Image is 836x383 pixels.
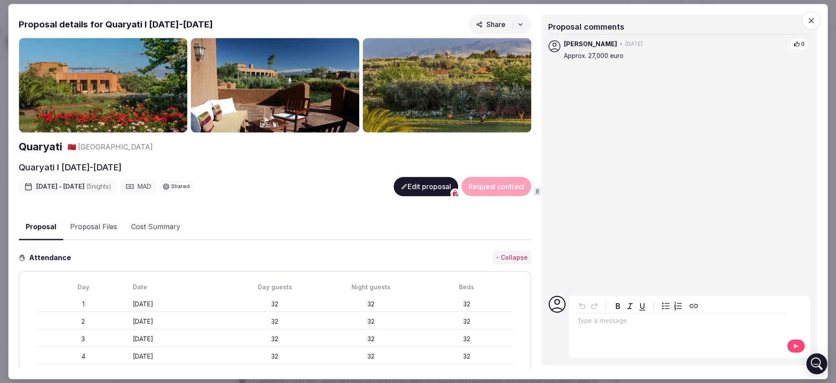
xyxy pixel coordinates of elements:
[325,352,417,361] div: 32
[37,352,129,361] div: 4
[325,283,417,291] div: Night guests
[133,335,225,343] div: [DATE]
[476,20,506,29] span: Share
[133,300,225,308] div: [DATE]
[325,317,417,326] div: 32
[19,161,121,173] h2: Quaryati I [DATE]-[DATE]
[612,300,624,312] button: Bold
[672,300,684,312] button: Numbered list
[421,300,513,308] div: 32
[421,283,513,291] div: Beds
[229,300,321,308] div: 32
[37,317,129,326] div: 2
[37,283,129,291] div: Day
[120,180,156,193] div: MAD
[421,317,513,326] div: 32
[660,300,672,312] button: Bulleted list
[37,335,129,343] div: 3
[37,300,129,308] div: 1
[19,38,187,133] img: Gallery photo 1
[325,300,417,308] div: 32
[789,38,809,50] button: 0
[492,251,531,264] button: - Collapse
[394,177,458,196] button: Edit proposal
[171,184,190,189] span: Shared
[133,352,225,361] div: [DATE]
[67,142,76,151] span: 🇲🇦
[469,14,531,34] button: Share
[19,214,63,240] button: Proposal
[421,335,513,343] div: 32
[86,183,111,190] span: ( 5 night s )
[36,182,111,191] span: [DATE] - [DATE]
[19,18,213,31] h2: Proposal details for Quaryati I [DATE]-[DATE]
[229,352,321,361] div: 32
[574,313,787,331] div: editable markdown
[63,215,124,240] button: Proposal Files
[325,335,417,343] div: 32
[19,139,62,154] a: Quaryati
[229,335,321,343] div: 32
[363,38,531,133] img: Gallery photo 3
[133,317,225,326] div: [DATE]
[191,38,359,133] img: Gallery photo 2
[624,300,636,312] button: Italic
[688,300,700,312] button: Create link
[801,41,805,48] span: 0
[620,41,623,48] span: •
[421,352,513,361] div: 32
[660,300,684,312] div: toggle group
[548,22,624,31] span: Proposal comments
[229,317,321,326] div: 32
[625,41,643,48] span: [DATE]
[564,40,617,49] span: [PERSON_NAME]
[133,283,225,291] div: Date
[78,142,153,152] span: [GEOGRAPHIC_DATA]
[124,215,187,240] button: Cost Summary
[67,142,76,152] button: 🇲🇦
[564,52,809,61] p: Approx. 27,000 euro
[636,300,648,312] button: Underline
[229,283,321,291] div: Day guests
[26,252,78,263] h3: Attendance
